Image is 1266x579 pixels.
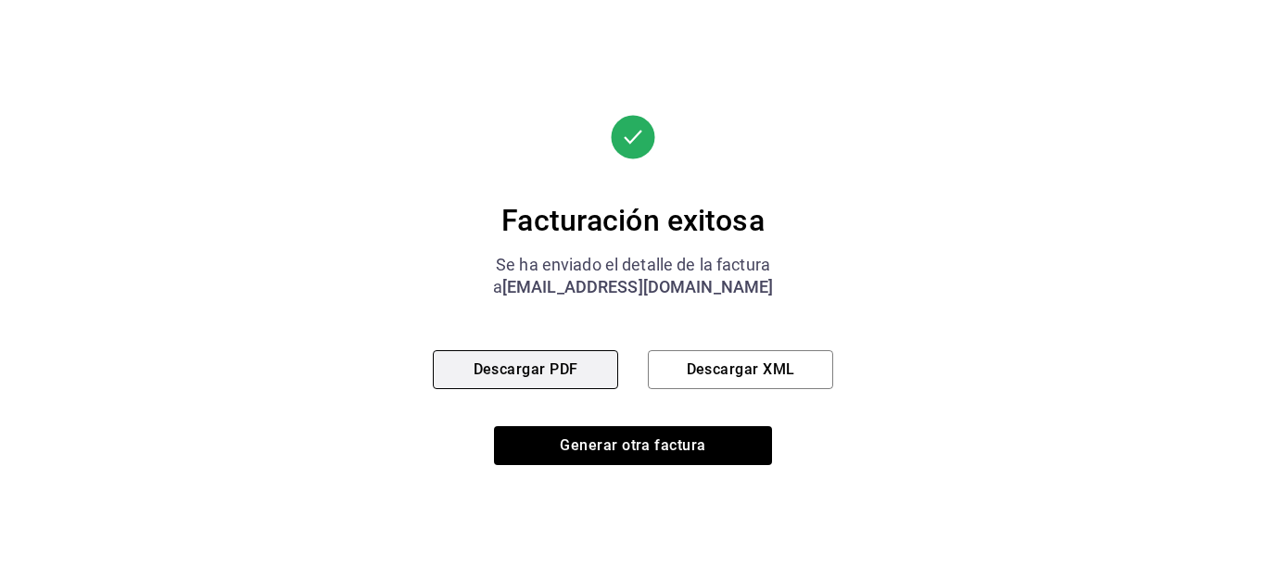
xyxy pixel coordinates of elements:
[648,350,833,389] button: Descargar XML
[494,426,772,465] button: Generar otra factura
[433,276,833,298] div: a
[433,350,618,389] button: Descargar PDF
[502,277,774,296] span: [EMAIL_ADDRESS][DOMAIN_NAME]
[433,202,833,239] div: Facturación exitosa
[433,254,833,276] div: Se ha enviado el detalle de la factura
